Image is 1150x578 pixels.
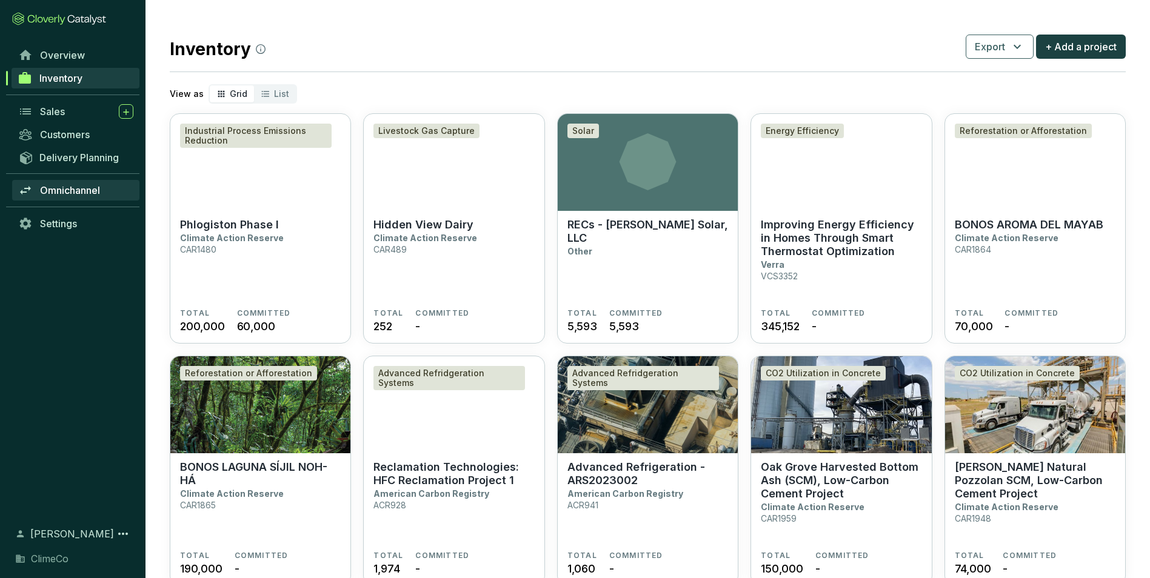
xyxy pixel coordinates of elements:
div: CO2 Utilization in Concrete [761,366,886,380]
div: Solar [567,124,599,138]
span: Settings [40,218,77,230]
span: Delivery Planning [39,151,119,164]
p: CAR1948 [955,513,991,523]
span: TOTAL [567,551,597,560]
span: TOTAL [955,308,985,318]
span: COMMITTED [1005,308,1058,318]
p: ACR928 [373,500,406,510]
a: Hidden View DairyLivestock Gas CaptureHidden View DairyClimate Action ReserveCAR489TOTAL252COMMIT... [363,113,544,344]
span: Grid [230,88,247,99]
p: CAR1865 [180,500,216,510]
h2: Inventory [170,36,266,62]
span: Inventory [39,72,82,84]
p: Oak Grove Harvested Bottom Ash (SCM), Low-Carbon Cement Project [761,460,921,500]
p: Phlogiston Phase I [180,218,279,231]
span: Sales [40,105,65,118]
p: Improving Energy Efficiency in Homes Through Smart Thermostat Optimization [761,218,921,258]
span: 74,000 [955,560,991,577]
img: Phlogiston Phase I [170,114,350,211]
a: Delivery Planning [12,147,139,167]
p: Reclamation Technologies: HFC Reclamation Project 1 [373,460,534,487]
span: COMMITTED [815,551,869,560]
a: Phlogiston Phase IIndustrial Process Emissions ReductionPhlogiston Phase IClimate Action ReserveC... [170,113,351,344]
div: CO2 Utilization in Concrete [955,366,1080,380]
span: 190,000 [180,560,222,577]
span: COMMITTED [812,308,866,318]
span: TOTAL [180,551,210,560]
div: Reforestation or Afforestation [955,124,1092,138]
span: TOTAL [180,308,210,318]
p: Verra [761,259,784,270]
p: VCS3352 [761,271,798,281]
p: Advanced Refrigeration - ARS2023002 [567,460,728,487]
span: COMMITTED [415,308,469,318]
p: CAR1864 [955,244,991,254]
p: ACR941 [567,500,598,510]
div: Energy Efficiency [761,124,844,138]
img: Kirkland Natural Pozzolan SCM, Low-Carbon Cement Project [945,356,1125,453]
span: - [415,318,420,334]
span: COMMITTED [415,551,469,560]
img: BONOS LAGUNA SÍJIL NOH-HÁ [170,356,350,453]
span: - [235,560,239,577]
span: - [1005,318,1009,334]
p: Climate Action Reserve [955,233,1058,243]
button: Export [966,35,1034,59]
a: Omnichannel [12,180,139,201]
div: Reforestation or Afforestation [180,366,317,380]
span: - [1003,560,1008,577]
div: Livestock Gas Capture [373,124,480,138]
img: BONOS AROMA DEL MAYAB [945,114,1125,211]
p: CAR1959 [761,513,797,523]
img: Oak Grove Harvested Bottom Ash (SCM), Low-Carbon Cement Project [751,356,931,453]
span: ClimeCo [31,551,69,566]
span: 1,974 [373,560,399,577]
span: 252 [373,318,392,334]
a: Sales [12,101,139,122]
span: - [415,560,420,577]
span: Overview [40,49,85,61]
span: - [609,560,614,577]
p: Climate Action Reserve [373,233,477,243]
a: Customers [12,124,139,145]
span: COMMITTED [235,551,289,560]
p: Climate Action Reserve [180,233,284,243]
p: [PERSON_NAME] Natural Pozzolan SCM, Low-Carbon Cement Project [955,460,1115,500]
div: Advanced Refridgeration Systems [567,366,719,390]
span: + Add a project [1045,39,1117,54]
span: TOTAL [955,551,985,560]
span: 345,152 [761,318,800,334]
img: Hidden View Dairy [364,114,544,211]
span: TOTAL [761,308,791,318]
p: Other [567,246,592,256]
img: Reclamation Technologies: HFC Reclamation Project 1 [364,356,544,453]
span: 60,000 [237,318,275,334]
span: Export [975,39,1005,54]
span: COMMITTED [609,308,663,318]
span: Omnichannel [40,184,100,196]
span: 1,060 [567,560,595,577]
span: 5,593 [609,318,639,334]
a: Settings [12,213,139,234]
p: CAR1480 [180,244,216,254]
a: Inventory [12,68,139,88]
p: BONOS LAGUNA SÍJIL NOH-HÁ [180,460,341,487]
span: 200,000 [180,318,225,334]
p: RECs - [PERSON_NAME] Solar, LLC [567,218,728,245]
span: - [815,560,820,577]
span: Customers [40,128,90,141]
a: SolarRECs - [PERSON_NAME] Solar, LLCOtherTOTAL5,593COMMITTED5,593 [557,113,738,344]
span: - [812,318,817,334]
span: 5,593 [567,318,597,334]
span: List [274,88,289,99]
p: American Carbon Registry [373,488,489,499]
p: CAR489 [373,244,407,254]
span: COMMITTED [237,308,291,318]
p: Hidden View Dairy [373,218,473,231]
span: TOTAL [373,551,403,560]
p: View as [170,88,204,100]
a: Overview [12,45,139,65]
a: BONOS AROMA DEL MAYABReforestation or AfforestationBONOS AROMA DEL MAYABClimate Action ReserveCAR... [944,113,1126,344]
p: Climate Action Reserve [955,502,1058,512]
span: COMMITTED [609,551,663,560]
